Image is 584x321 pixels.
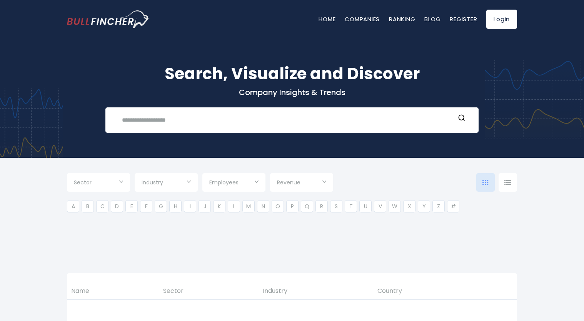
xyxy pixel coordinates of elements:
a: Home [319,15,335,23]
li: R [315,200,328,212]
input: Selection [277,176,326,190]
li: F [140,200,152,212]
li: N [257,200,269,212]
li: V [374,200,386,212]
span: Industry [142,179,163,186]
input: Selection [209,176,259,190]
li: W [389,200,401,212]
th: Name [67,283,159,299]
li: G [155,200,167,212]
li: Z [432,200,445,212]
li: E [125,200,138,212]
h1: Search, Visualize and Discover [67,62,517,86]
a: Login [486,10,517,29]
button: Search [457,114,467,124]
li: U [359,200,372,212]
a: Register [450,15,477,23]
li: J [199,200,211,212]
li: O [272,200,284,212]
img: icon-comp-grid.svg [482,180,489,185]
a: Go to homepage [67,10,150,28]
li: C [96,200,108,212]
th: Sector [159,283,259,299]
p: Company Insights & Trends [67,87,517,97]
a: Companies [345,15,380,23]
a: Blog [424,15,441,23]
li: B [82,200,94,212]
li: # [447,200,459,212]
li: A [67,200,79,212]
th: Industry [259,283,373,299]
th: Country [373,283,488,299]
li: P [286,200,299,212]
input: Selection [142,176,191,190]
li: T [345,200,357,212]
a: Ranking [389,15,415,23]
li: Y [418,200,430,212]
li: H [169,200,182,212]
li: K [213,200,225,212]
span: Sector [74,179,92,186]
li: I [184,200,196,212]
span: Employees [209,179,239,186]
li: X [403,200,415,212]
li: D [111,200,123,212]
img: icon-comp-list-view.svg [504,180,511,185]
li: M [242,200,255,212]
li: L [228,200,240,212]
li: Q [301,200,313,212]
li: S [330,200,342,212]
span: Revenue [277,179,300,186]
input: Selection [74,176,123,190]
img: bullfincher logo [67,10,150,28]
